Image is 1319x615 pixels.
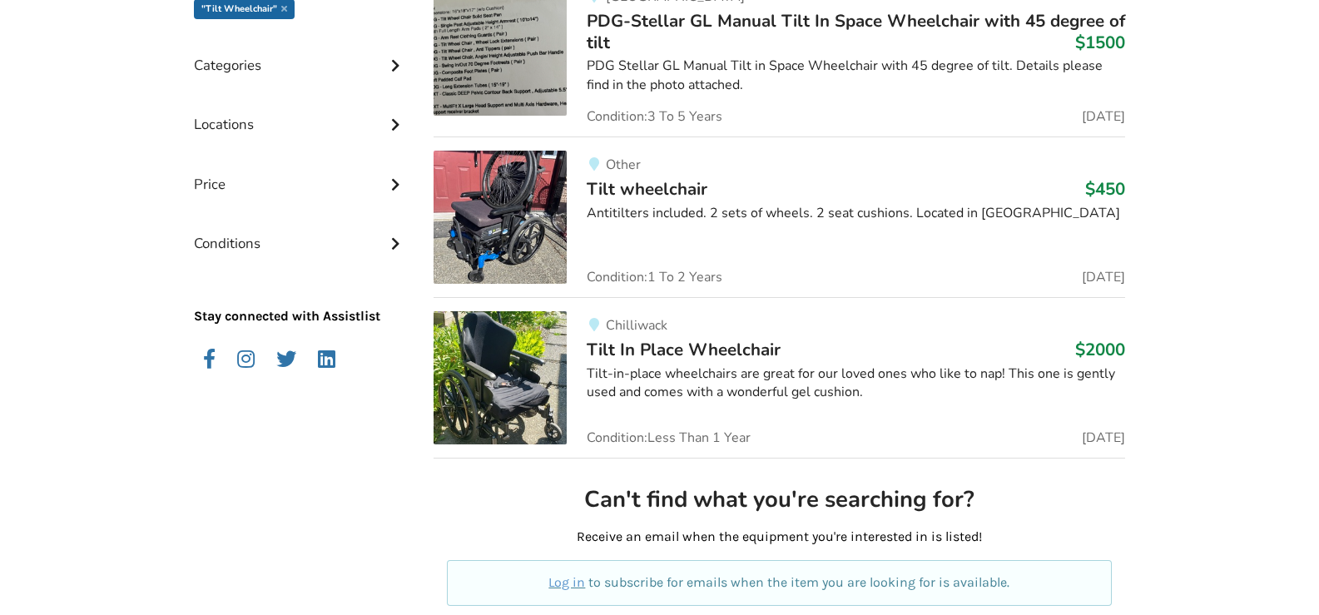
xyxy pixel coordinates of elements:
[587,431,751,444] span: Condition: Less Than 1 Year
[434,297,1125,458] a: mobility-tilt in place wheelchairChilliwackTilt In Place Wheelchair$2000Tilt-in-place wheelchairs...
[447,485,1112,514] h2: Can't find what you're searching for?
[606,316,667,335] span: Chilliwack
[587,57,1125,95] div: PDG Stellar GL Manual Tilt in Space Wheelchair with 45 degree of tilt. Details please find in the...
[1075,32,1125,53] h3: $1500
[1082,110,1125,123] span: [DATE]
[447,528,1112,547] p: Receive an email when the equipment you're interested in is listed!
[194,82,407,141] div: Locations
[1075,339,1125,360] h3: $2000
[587,338,781,361] span: Tilt In Place Wheelchair
[606,156,641,174] span: Other
[587,204,1125,223] div: Antitilters included. 2 sets of wheels. 2 seat cushions. Located in [GEOGRAPHIC_DATA]
[587,110,722,123] span: Condition: 3 To 5 Years
[1082,270,1125,284] span: [DATE]
[587,9,1125,54] span: PDG-Stellar GL Manual Tilt In Space Wheelchair with 45 degree of tilt
[194,23,407,82] div: Categories
[434,311,567,444] img: mobility-tilt in place wheelchair
[434,136,1125,297] a: mobility-tilt wheelchair OtherTilt wheelchair$450Antitilters included. 2 sets of wheels. 2 seat c...
[1085,178,1125,200] h3: $450
[434,151,567,284] img: mobility-tilt wheelchair
[587,365,1125,403] div: Tilt-in-place wheelchairs are great for our loved ones who like to nap! This one is gently used a...
[194,201,407,260] div: Conditions
[587,177,707,201] span: Tilt wheelchair
[194,260,407,326] p: Stay connected with Assistlist
[467,573,1092,593] p: to subscribe for emails when the item you are looking for is available.
[1082,431,1125,444] span: [DATE]
[587,270,722,284] span: Condition: 1 To 2 Years
[548,574,585,590] a: Log in
[194,142,407,201] div: Price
